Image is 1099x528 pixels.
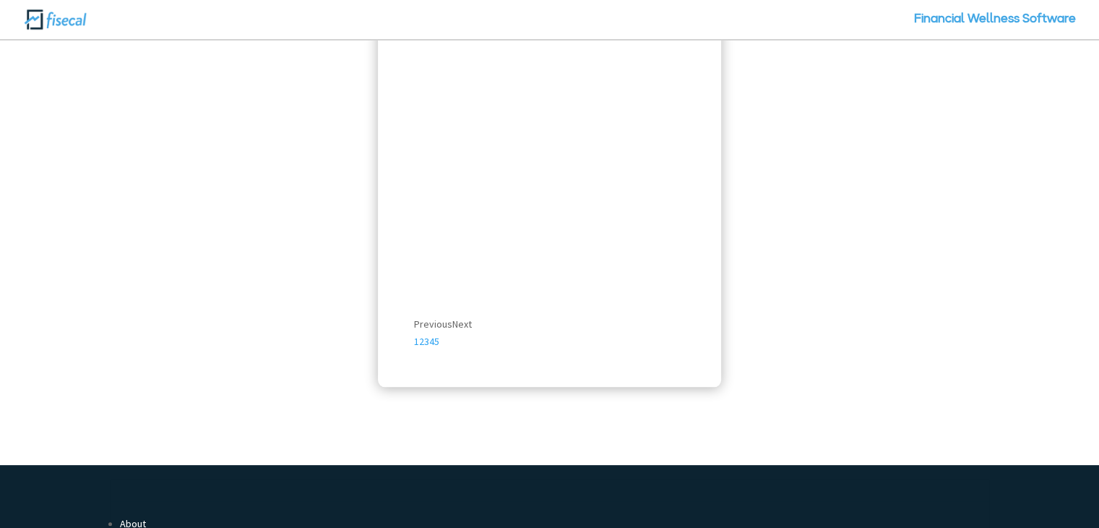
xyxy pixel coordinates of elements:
a: Previous [414,318,452,331]
a: 4 [429,335,434,348]
a: 5 [434,335,439,348]
a: 1 [414,335,419,348]
a: 2 [419,335,424,348]
a: Financial Wellness Software [914,14,1076,39]
a: Next [452,318,472,331]
img: Fisecal [24,9,87,30]
a: 3 [424,335,429,348]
